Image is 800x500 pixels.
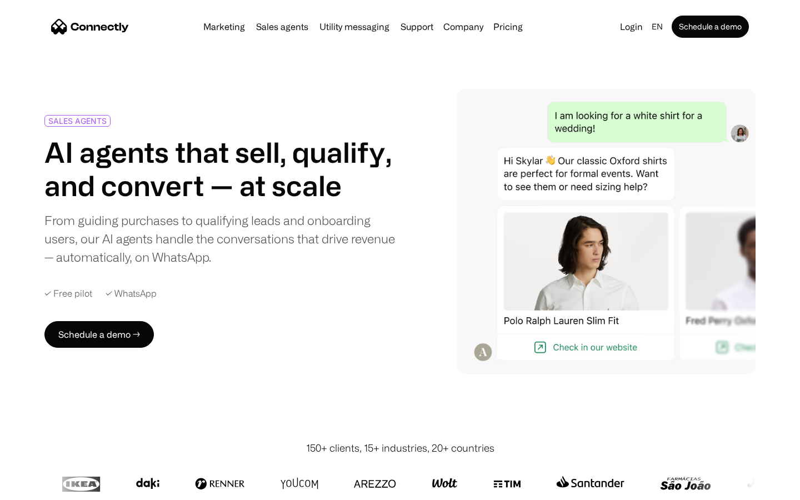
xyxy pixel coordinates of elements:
[44,321,154,348] a: Schedule a demo →
[44,288,92,299] div: ✓ Free pilot
[44,211,396,266] div: From guiding purchases to qualifying leads and onboarding users, our AI agents handle the convers...
[22,481,67,496] ul: Language list
[44,136,396,202] h1: AI agents that sell, qualify, and convert — at scale
[48,117,107,125] div: SALES AGENTS
[315,22,394,31] a: Utility messaging
[106,288,157,299] div: ✓ WhatsApp
[11,479,67,496] aside: Language selected: English
[199,22,249,31] a: Marketing
[443,19,483,34] div: Company
[489,22,527,31] a: Pricing
[616,19,647,34] a: Login
[672,16,749,38] a: Schedule a demo
[252,22,313,31] a: Sales agents
[306,441,494,456] div: 150+ clients, 15+ industries, 20+ countries
[652,19,663,34] div: en
[396,22,438,31] a: Support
